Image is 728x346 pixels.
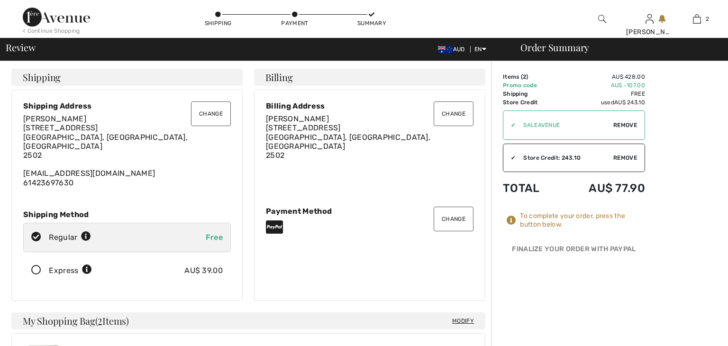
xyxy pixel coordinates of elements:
[266,207,473,216] div: Payment Method
[184,265,223,276] div: AU$ 39.00
[206,233,223,242] span: Free
[503,81,559,90] td: Promo code
[626,27,673,37] div: [PERSON_NAME]
[434,101,473,126] button: Change
[668,318,719,341] iframe: Opens a widget where you can find more information
[613,121,637,129] span: Remove
[11,312,485,329] h4: My Shopping Bag
[474,46,486,53] span: EN
[523,73,526,80] span: 2
[509,43,722,52] div: Order Summary
[673,13,720,25] a: 2
[191,101,231,126] button: Change
[23,114,86,123] span: [PERSON_NAME]
[266,114,329,123] span: [PERSON_NAME]
[559,172,645,204] td: AU$ 77.90
[266,123,430,160] span: [STREET_ADDRESS] [GEOGRAPHIC_DATA], [GEOGRAPHIC_DATA], [GEOGRAPHIC_DATA] 2502
[23,101,231,110] div: Shipping Address
[503,73,559,81] td: Items ( )
[23,210,231,219] div: Shipping Method
[614,99,645,106] span: AU$ 243.10
[598,13,606,25] img: search the website
[23,73,61,82] span: Shipping
[706,15,709,23] span: 2
[438,46,469,53] span: AUD
[503,244,645,258] div: Finalize Your Order with PayPal
[23,27,80,35] div: < Continue Shopping
[49,265,92,276] div: Express
[452,316,474,326] span: Modify
[503,154,516,162] div: ✔
[516,111,613,139] input: Promo code
[503,121,516,129] div: ✔
[559,73,645,81] td: AU$ 428.00
[23,114,231,187] div: [EMAIL_ADDRESS][DOMAIN_NAME] 61423697630
[503,90,559,98] td: Shipping
[503,258,645,280] iframe: PayPal
[613,154,637,162] span: Remove
[434,207,473,231] button: Change
[520,212,645,229] div: To complete your order, press the button below.
[281,19,309,27] div: Payment
[95,314,129,327] span: ( Items)
[266,101,473,110] div: Billing Address
[438,46,453,54] img: Australian Dollar
[559,98,645,107] td: used
[23,123,188,160] span: [STREET_ADDRESS] [GEOGRAPHIC_DATA], [GEOGRAPHIC_DATA], [GEOGRAPHIC_DATA] 2502
[516,154,613,162] div: Store Credit: 243.10
[693,13,701,25] img: My Bag
[559,81,645,90] td: AU$ -107.00
[357,19,386,27] div: Summary
[6,43,36,52] span: Review
[503,98,559,107] td: Store Credit
[204,19,232,27] div: Shipping
[49,232,91,243] div: Regular
[646,13,654,25] img: My Info
[646,14,654,23] a: Sign In
[23,8,90,27] img: 1ère Avenue
[503,172,559,204] td: Total
[265,73,292,82] span: Billing
[559,90,645,98] td: Free
[98,314,102,326] span: 2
